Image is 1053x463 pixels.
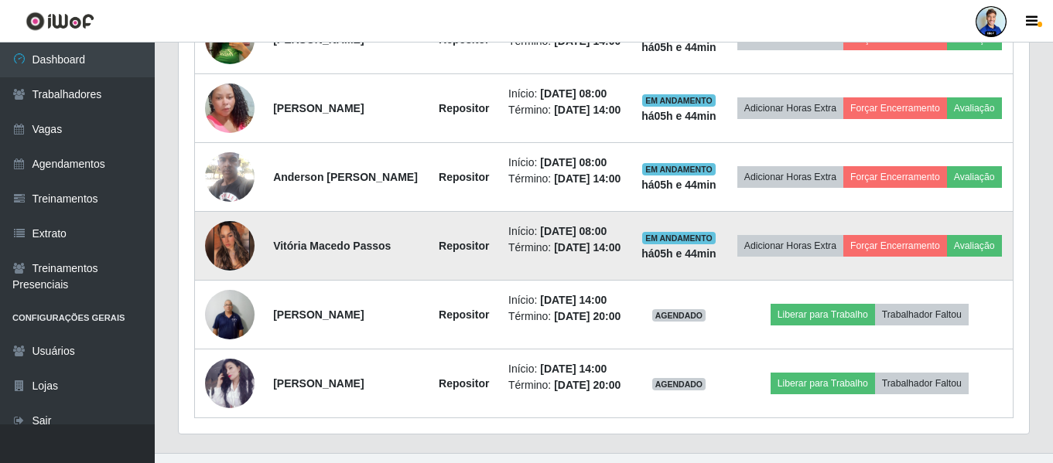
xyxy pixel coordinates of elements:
strong: Repositor [439,33,489,46]
li: Início: [508,292,622,308]
time: [DATE] 08:00 [540,225,607,237]
button: Adicionar Horas Extra [737,166,843,188]
li: Término: [508,308,622,325]
button: Forçar Encerramento [843,235,947,257]
time: [DATE] 20:00 [554,379,621,391]
img: 1757034953897.jpeg [205,359,255,408]
img: 1755510400416.jpeg [205,64,255,152]
time: [DATE] 14:00 [554,172,621,185]
time: [DATE] 14:00 [554,241,621,254]
span: EM ANDAMENTO [642,94,716,107]
button: Forçar Encerramento [843,97,947,119]
button: Avaliação [947,166,1002,188]
strong: há 05 h e 44 min [641,41,716,53]
strong: há 05 h e 44 min [641,110,716,122]
time: [DATE] 20:00 [554,310,621,322]
strong: Anderson [PERSON_NAME] [273,171,418,183]
span: EM ANDAMENTO [642,232,716,244]
li: Término: [508,240,622,256]
button: Liberar para Trabalho [771,304,875,325]
strong: [PERSON_NAME] [273,377,364,390]
li: Início: [508,223,622,240]
button: Forçar Encerramento [843,166,947,188]
li: Início: [508,155,622,171]
strong: Repositor [439,102,489,114]
button: Trabalhador Faltou [875,304,969,325]
button: Adicionar Horas Extra [737,235,843,257]
strong: há 05 h e 44 min [641,179,716,191]
time: [DATE] 14:00 [540,363,607,375]
img: CoreUI Logo [26,12,94,31]
strong: Vitória Macedo Passos [273,240,391,252]
li: Término: [508,102,622,118]
time: [DATE] 14:00 [540,294,607,306]
strong: Repositor [439,308,489,321]
span: EM ANDAMENTO [642,163,716,175]
img: 1759791582144.jpeg [205,221,255,271]
strong: Repositor [439,240,489,252]
time: [DATE] 14:00 [554,104,621,116]
time: [DATE] 08:00 [540,87,607,100]
strong: [PERSON_NAME] [273,33,364,46]
li: Início: [508,361,622,377]
strong: Repositor [439,377,489,390]
strong: Repositor [439,171,489,183]
strong: [PERSON_NAME] [273,308,364,321]
time: [DATE] 08:00 [540,156,607,169]
button: Avaliação [947,97,1002,119]
li: Término: [508,171,622,187]
span: AGENDADO [652,309,706,322]
strong: [PERSON_NAME] [273,102,364,114]
li: Término: [508,377,622,393]
img: 1756170415861.jpeg [205,144,255,209]
button: Avaliação [947,235,1002,257]
span: AGENDADO [652,378,706,390]
img: 1754951797627.jpeg [205,281,255,347]
button: Adicionar Horas Extra [737,97,843,119]
button: Trabalhador Faltou [875,373,969,394]
strong: há 05 h e 44 min [641,247,716,260]
li: Início: [508,86,622,102]
button: Liberar para Trabalho [771,373,875,394]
